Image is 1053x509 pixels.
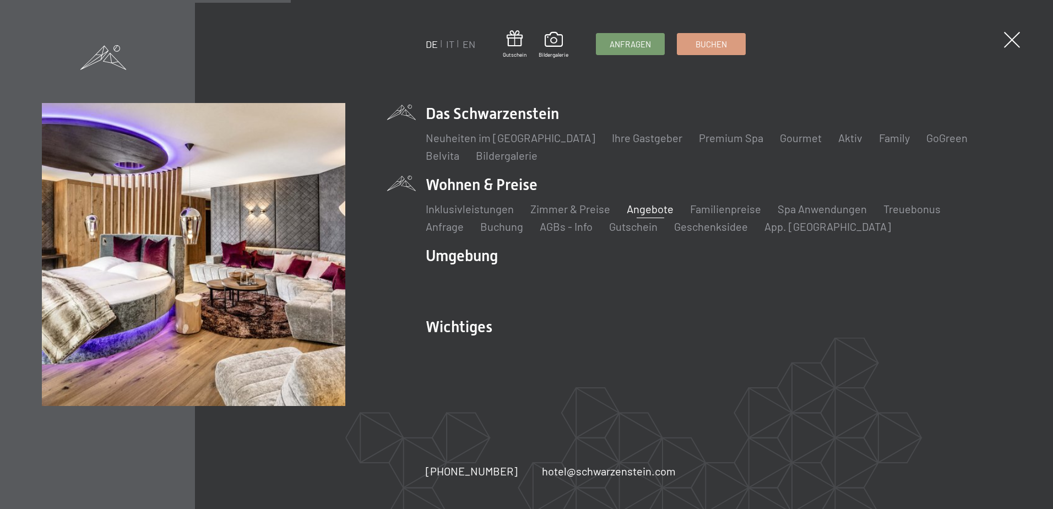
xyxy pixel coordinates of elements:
a: Gutschein [503,30,526,58]
a: Family [879,131,910,144]
a: DE [426,38,438,50]
a: Anfragen [596,34,664,55]
a: IT [446,38,454,50]
span: Bildergalerie [539,51,568,58]
a: Aktiv [838,131,862,144]
a: hotel@schwarzenstein.com [542,463,676,479]
a: AGBs - Info [540,220,593,233]
a: Buchung [480,220,523,233]
a: Belvita [426,149,459,162]
span: [PHONE_NUMBER] [426,464,518,478]
a: [PHONE_NUMBER] [426,463,518,479]
a: App. [GEOGRAPHIC_DATA] [764,220,891,233]
a: Bildergalerie [539,32,568,58]
span: Gutschein [503,51,526,58]
a: Ihre Gastgeber [612,131,682,144]
a: EN [463,38,475,50]
a: Familienpreise [690,202,761,215]
a: Gourmet [780,131,822,144]
a: Geschenksidee [674,220,748,233]
a: Spa Anwendungen [778,202,867,215]
a: GoGreen [926,131,968,144]
a: Gutschein [609,220,658,233]
a: Zimmer & Preise [530,202,610,215]
a: Anfrage [426,220,464,233]
a: Inklusivleistungen [426,202,514,215]
a: Angebote [627,202,674,215]
a: Premium Spa [699,131,763,144]
span: Anfragen [610,39,651,50]
a: Neuheiten im [GEOGRAPHIC_DATA] [426,131,595,144]
a: Bildergalerie [476,149,538,162]
span: Buchen [696,39,727,50]
a: Treuebonus [883,202,941,215]
a: Buchen [677,34,745,55]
